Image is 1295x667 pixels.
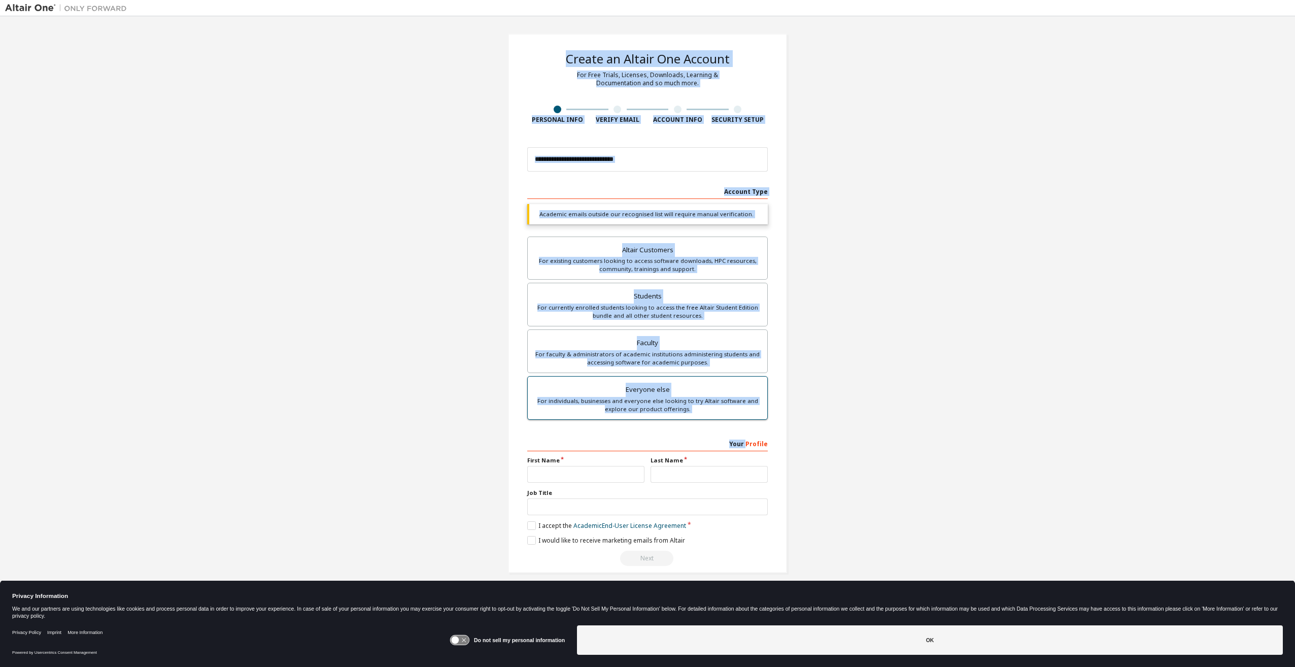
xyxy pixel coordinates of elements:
[534,336,761,350] div: Faculty
[534,350,761,366] div: For faculty & administrators of academic institutions administering students and accessing softwa...
[534,243,761,257] div: Altair Customers
[534,257,761,273] div: For existing customers looking to access software downloads, HPC resources, community, trainings ...
[588,116,648,124] div: Verify Email
[527,551,768,566] div: Read and acccept EULA to continue
[527,489,768,497] label: Job Title
[566,53,730,65] div: Create an Altair One Account
[527,456,644,464] label: First Name
[527,116,588,124] div: Personal Info
[534,304,761,320] div: For currently enrolled students looking to access the free Altair Student Edition bundle and all ...
[527,204,768,224] div: Academic emails outside our recognised list will require manual verification.
[534,397,761,413] div: For individuals, businesses and everyone else looking to try Altair software and explore our prod...
[577,71,718,87] div: For Free Trials, Licenses, Downloads, Learning & Documentation and so much more.
[527,183,768,199] div: Account Type
[573,521,686,530] a: Academic End-User License Agreement
[708,116,768,124] div: Security Setup
[534,289,761,304] div: Students
[534,383,761,397] div: Everyone else
[5,3,132,13] img: Altair One
[527,435,768,451] div: Your Profile
[647,116,708,124] div: Account Info
[527,521,686,530] label: I accept the
[527,536,685,545] label: I would like to receive marketing emails from Altair
[651,456,768,464] label: Last Name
